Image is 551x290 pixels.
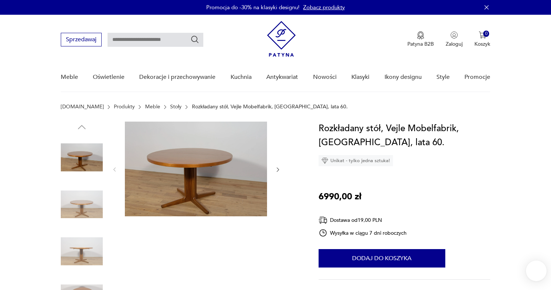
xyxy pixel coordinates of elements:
[319,249,445,268] button: Dodaj do koszyka
[450,31,458,39] img: Ikonka użytkownika
[319,228,407,237] div: Wysyłka w ciągu 7 dni roboczych
[474,31,490,48] button: 0Koszyk
[61,63,78,91] a: Meble
[114,104,135,110] a: Produkty
[417,31,424,39] img: Ikona medalu
[526,261,547,281] iframe: Smartsupp widget button
[407,31,434,48] button: Patyna B2B
[313,63,337,91] a: Nowości
[266,63,298,91] a: Antykwariat
[319,155,393,166] div: Unikat - tylko jedna sztuka!
[145,104,160,110] a: Meble
[61,136,103,178] img: Zdjęcie produktu Rozkładany stół, Vejle Mobelfabrik, Dania, lata 60.
[319,216,407,225] div: Dostawa od 19,00 PLN
[231,63,252,91] a: Kuchnia
[93,63,124,91] a: Oświetlenie
[407,31,434,48] a: Ikona medaluPatyna B2B
[446,31,463,48] button: Zaloguj
[351,63,369,91] a: Klasyki
[303,4,345,11] a: Zobacz produkty
[479,31,486,39] img: Ikona koszyka
[61,104,104,110] a: [DOMAIN_NAME]
[267,21,296,57] img: Patyna - sklep z meblami i dekoracjami vintage
[446,41,463,48] p: Zaloguj
[319,190,361,204] p: 6990,00 zł
[322,157,328,164] img: Ikona diamentu
[190,35,199,44] button: Szukaj
[61,38,102,43] a: Sprzedawaj
[61,230,103,272] img: Zdjęcie produktu Rozkładany stół, Vejle Mobelfabrik, Dania, lata 60.
[125,122,267,216] img: Zdjęcie produktu Rozkładany stół, Vejle Mobelfabrik, Dania, lata 60.
[319,122,491,150] h1: Rozkładany stół, Vejle Mobelfabrik, [GEOGRAPHIC_DATA], lata 60.
[407,41,434,48] p: Patyna B2B
[170,104,182,110] a: Stoły
[192,104,348,110] p: Rozkładany stół, Vejle Mobelfabrik, [GEOGRAPHIC_DATA], lata 60.
[319,216,327,225] img: Ikona dostawy
[474,41,490,48] p: Koszyk
[61,33,102,46] button: Sprzedawaj
[61,184,103,226] img: Zdjęcie produktu Rozkładany stół, Vejle Mobelfabrik, Dania, lata 60.
[139,63,215,91] a: Dekoracje i przechowywanie
[483,31,489,37] div: 0
[464,63,490,91] a: Promocje
[206,4,299,11] p: Promocja do -30% na klasyki designu!
[385,63,422,91] a: Ikony designu
[436,63,450,91] a: Style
